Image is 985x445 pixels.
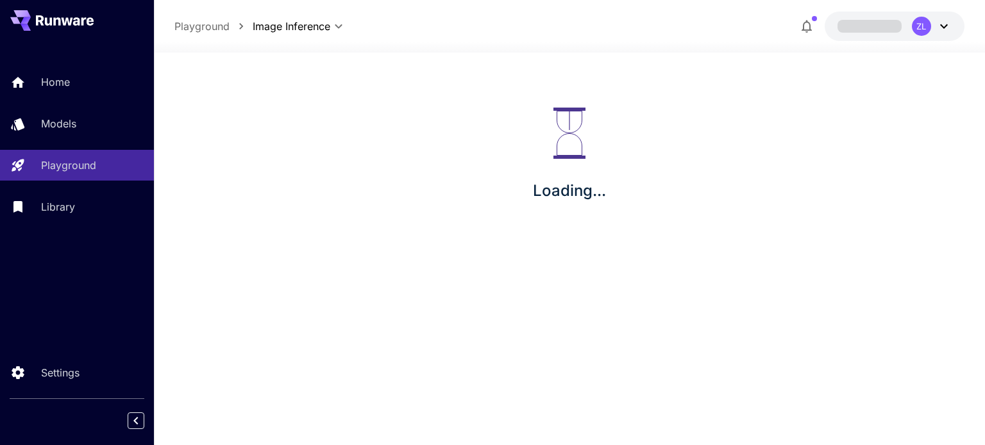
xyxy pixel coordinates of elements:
button: Collapse sidebar [128,412,144,429]
a: Playground [174,19,230,34]
p: Loading... [533,179,606,202]
nav: breadcrumb [174,19,253,34]
p: Home [41,74,70,90]
p: Library [41,199,75,214]
p: Settings [41,365,80,380]
p: Playground [41,158,96,173]
p: Models [41,116,76,131]
div: Collapse sidebar [137,409,154,432]
div: ZL [912,17,931,36]
span: Image Inference [253,19,330,34]
button: ZL [825,12,964,41]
